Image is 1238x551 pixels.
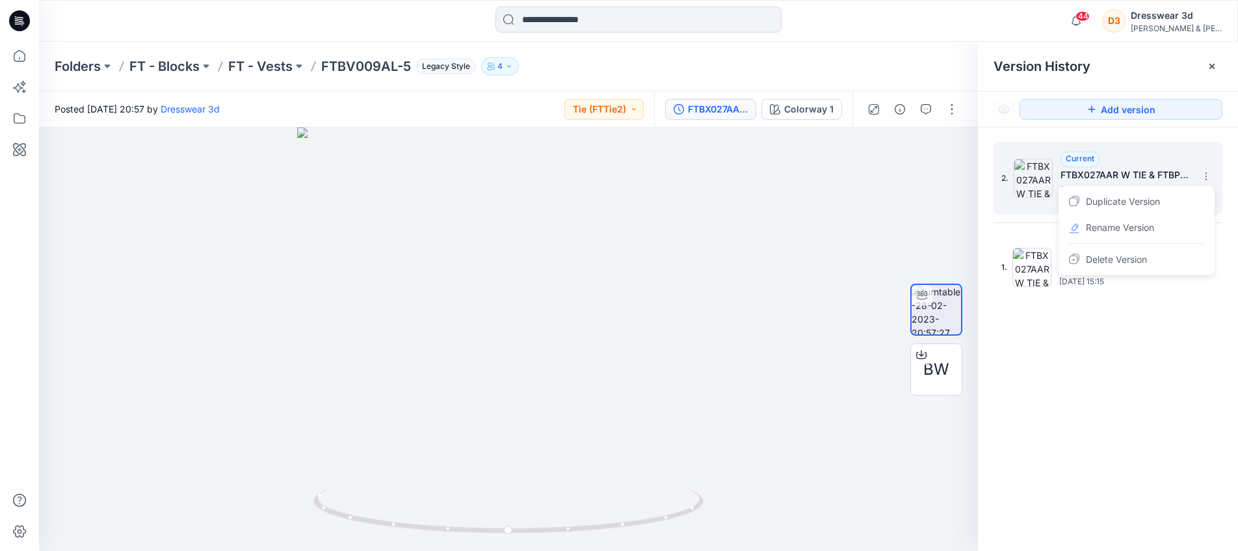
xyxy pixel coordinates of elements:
span: 1. [1001,262,1007,273]
span: Rename Version [1086,220,1154,235]
div: FTBX027AAR W TIE & FTBP087AAR & FTBV009AL [688,102,748,116]
img: FTBX027AAR W TIE & FTBP087AAR & FTBV009AL [1014,159,1053,198]
p: FTBV009AL-5 [321,57,411,75]
a: FT - Blocks [129,57,200,75]
span: Current [1066,154,1094,163]
button: Details [889,99,910,120]
img: turntable-28-02-2023-20:57:27 [912,285,961,334]
div: Colorway 1 [784,102,834,116]
span: Legacy Style [416,59,476,74]
div: Dresswear 3d [1131,8,1222,23]
span: Delete Version [1086,252,1147,267]
p: 4 [497,59,503,74]
div: D3 [1102,9,1126,33]
button: Legacy Style [411,57,476,75]
span: Version History [994,59,1090,74]
span: BW [923,358,949,381]
button: Show Hidden Versions [994,99,1014,120]
button: 4 [481,57,519,75]
span: [DATE] 15:15 [1059,277,1189,286]
div: [PERSON_NAME] & [PERSON_NAME] [1131,23,1222,33]
h5: FTBX027AAR W TIE & FTBP087AAR & FTBV009AL [1060,167,1191,183]
span: Duplicate Version [1086,194,1160,209]
span: 44 [1075,11,1090,21]
button: Close [1207,61,1217,72]
button: Add version [1020,99,1222,120]
img: FTBX027AAR W TIE & FTBP087AAR & FTBV009AL [1012,248,1051,287]
button: FTBX027AAR W TIE & FTBP087AAR & FTBV009AL [665,99,756,120]
span: 2. [1001,172,1008,184]
span: Posted by: Dresswear 3d [1060,183,1191,196]
button: Colorway 1 [761,99,842,120]
a: Folders [55,57,101,75]
span: Posted [DATE] 20:57 by [55,102,220,116]
a: Dresswear 3d [161,103,220,114]
a: FT - Vests [228,57,293,75]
